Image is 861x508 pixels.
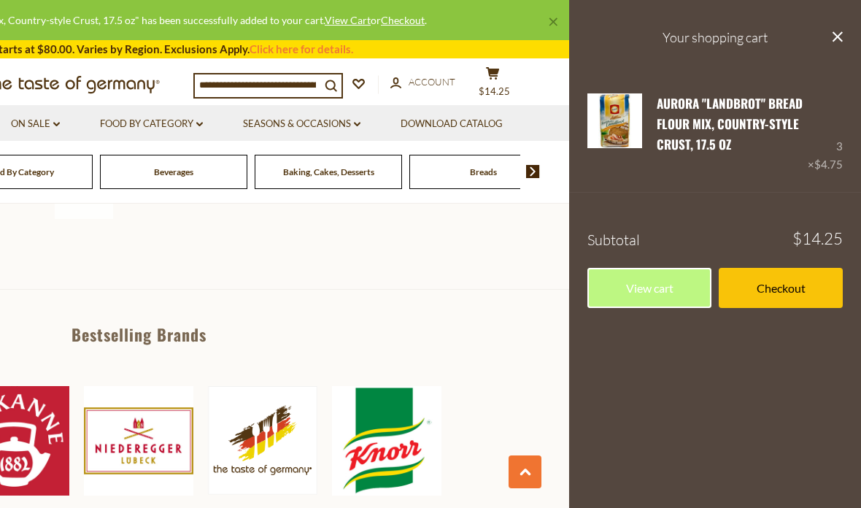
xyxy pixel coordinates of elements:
img: Knorr [332,386,441,496]
a: Beverages [154,166,193,177]
span: $4.75 [814,158,843,171]
button: $14.25 [471,66,514,103]
a: View cart [587,268,711,308]
a: × [549,18,557,26]
div: 3 × [808,93,843,174]
a: Download Catalog [401,116,503,132]
span: $14.25 [792,231,843,247]
a: Click here for details. [250,42,353,55]
a: Breads [470,166,497,177]
a: Food By Category [100,116,203,132]
img: next arrow [526,165,540,178]
img: Niederegger [84,386,193,496]
a: Aurora "Landbrot" Bread Flour Mix, Country-style Crust, 17.5 oz [657,94,803,154]
a: On Sale [11,116,60,132]
a: Checkout [719,268,843,308]
img: The Taste of Germany [208,386,317,495]
a: Aurora "Landbrot" Bread Flour Mix, Country-style Crust, 17.5 oz [587,93,642,174]
a: Account [390,74,455,91]
a: Baking, Cakes, Desserts [283,166,374,177]
a: Checkout [381,14,425,26]
a: Seasons & Occasions [243,116,360,132]
span: Subtotal [587,231,640,249]
a: View Cart [325,14,371,26]
span: $14.25 [479,85,510,97]
img: Aurora "Landbrot" Bread Flour Mix, Country-style Crust, 17.5 oz [587,93,642,148]
span: Account [409,76,455,88]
